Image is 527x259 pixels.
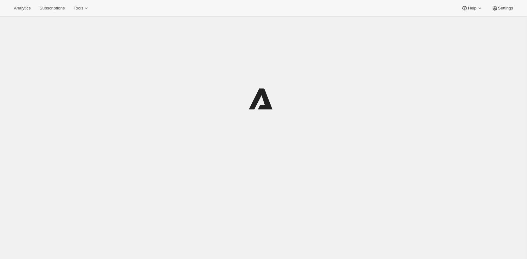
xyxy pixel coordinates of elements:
button: Subscriptions [36,4,68,13]
span: Tools [73,6,83,11]
span: Settings [498,6,513,11]
button: Tools [70,4,93,13]
span: Subscriptions [39,6,65,11]
button: Analytics [10,4,34,13]
button: Settings [488,4,517,13]
button: Help [458,4,486,13]
span: Help [468,6,476,11]
span: Analytics [14,6,31,11]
